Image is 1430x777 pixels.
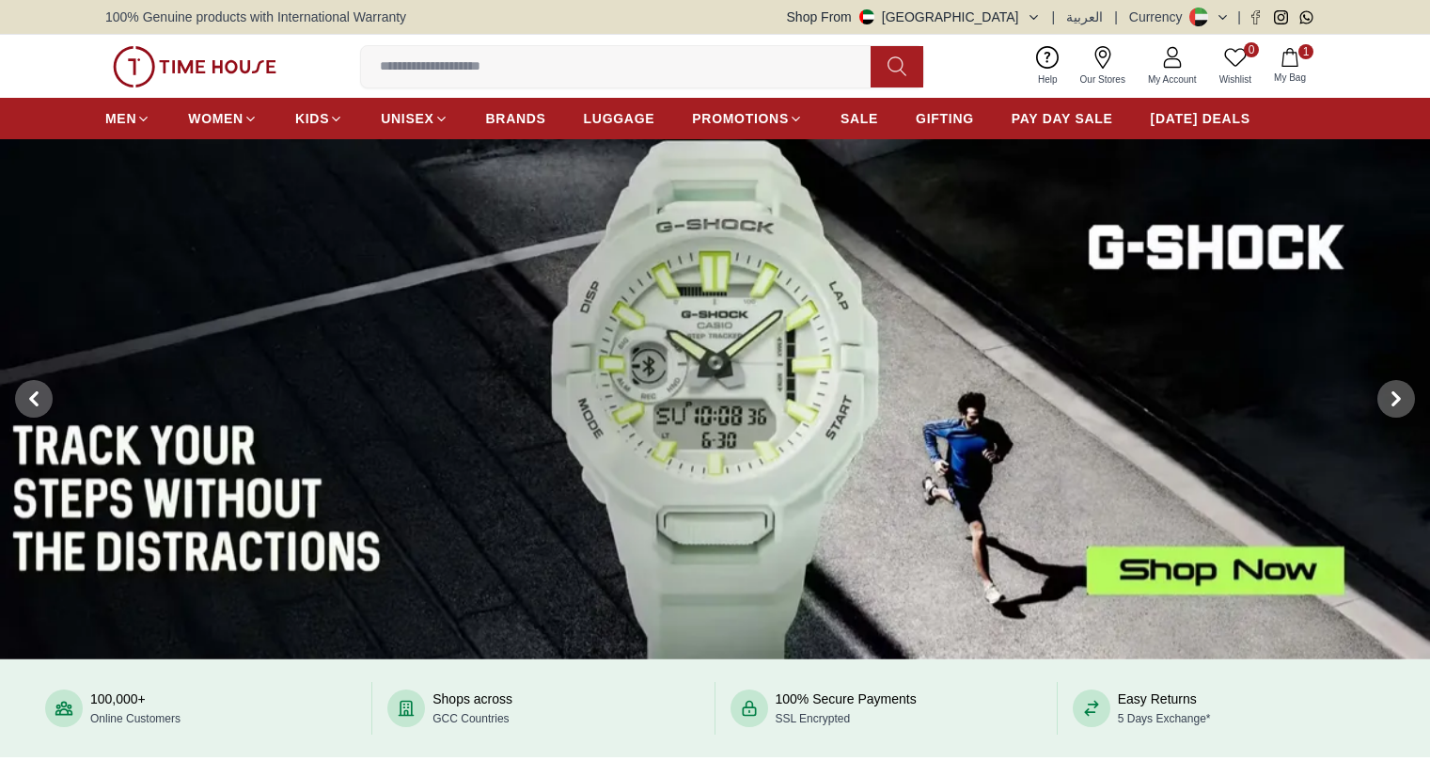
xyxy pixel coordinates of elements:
[1237,8,1241,26] span: |
[432,690,512,727] div: Shops across
[1073,72,1133,87] span: Our Stores
[1027,42,1069,90] a: Help
[1151,109,1250,128] span: [DATE] DEALS
[1212,72,1259,87] span: Wishlist
[1298,44,1313,59] span: 1
[787,8,1041,26] button: Shop From[GEOGRAPHIC_DATA]
[1244,42,1259,57] span: 0
[1129,8,1190,26] div: Currency
[486,102,546,135] a: BRANDS
[1118,690,1211,727] div: Easy Returns
[1012,102,1113,135] a: PAY DAY SALE
[113,46,276,87] img: ...
[584,109,655,128] span: LUGGAGE
[841,109,878,128] span: SALE
[776,712,851,725] span: SSL Encrypted
[188,109,244,128] span: WOMEN
[1069,42,1137,90] a: Our Stores
[1066,8,1103,26] button: العربية
[1249,10,1263,24] a: Facebook
[1151,102,1250,135] a: [DATE] DEALS
[188,102,258,135] a: WOMEN
[1012,109,1113,128] span: PAY DAY SALE
[692,109,789,128] span: PROMOTIONS
[486,109,546,128] span: BRANDS
[692,102,803,135] a: PROMOTIONS
[841,102,878,135] a: SALE
[859,9,874,24] img: United Arab Emirates
[295,102,343,135] a: KIDS
[105,8,406,26] span: 100% Genuine products with International Warranty
[1208,42,1263,90] a: 0Wishlist
[1299,10,1313,24] a: Whatsapp
[1266,71,1313,85] span: My Bag
[105,102,150,135] a: MEN
[295,109,329,128] span: KIDS
[1118,712,1211,725] span: 5 Days Exchange*
[105,109,136,128] span: MEN
[381,109,433,128] span: UNISEX
[1140,72,1204,87] span: My Account
[1263,44,1317,88] button: 1My Bag
[916,109,974,128] span: GIFTING
[776,690,917,727] div: 100% Secure Payments
[1114,8,1118,26] span: |
[90,690,181,727] div: 100,000+
[1052,8,1056,26] span: |
[1030,72,1065,87] span: Help
[381,102,448,135] a: UNISEX
[432,712,509,725] span: GCC Countries
[90,712,181,725] span: Online Customers
[916,102,974,135] a: GIFTING
[1274,10,1288,24] a: Instagram
[584,102,655,135] a: LUGGAGE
